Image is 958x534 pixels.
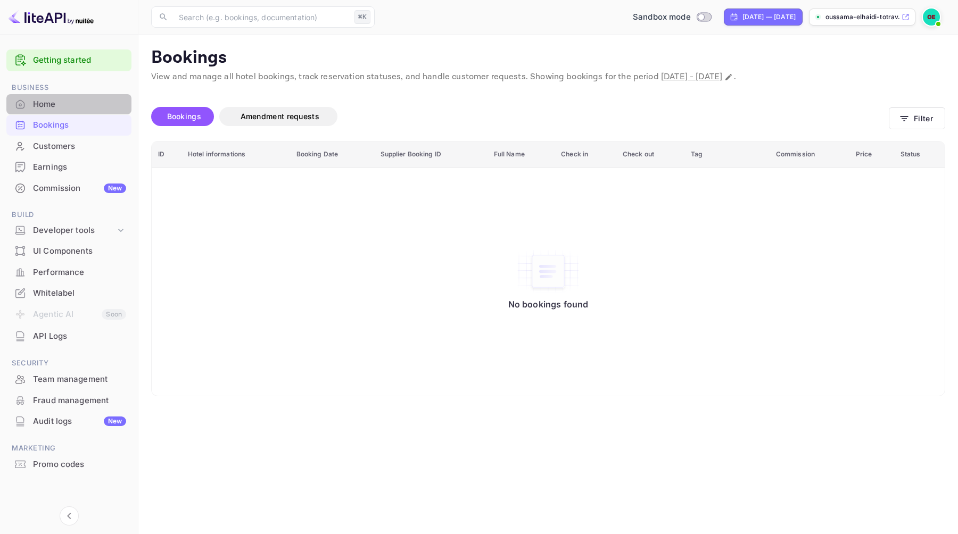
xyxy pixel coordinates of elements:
img: No bookings found [516,249,580,294]
a: CommissionNew [6,178,131,198]
div: Commission [33,182,126,195]
th: ID [152,141,181,168]
span: Amendment requests [241,112,319,121]
div: Home [33,98,126,111]
a: API Logs [6,326,131,346]
div: Fraud management [6,390,131,411]
span: Marketing [6,443,131,454]
div: UI Components [6,241,131,262]
div: Switch to Production mode [629,11,715,23]
img: oussama elhaidi [923,9,940,26]
div: Promo codes [6,454,131,475]
div: New [104,416,126,426]
div: Team management [6,369,131,390]
th: Full Name [488,141,555,168]
a: Team management [6,369,131,389]
a: Home [6,94,131,114]
a: Getting started [33,54,126,66]
th: Tag [684,141,770,168]
span: Security [6,357,131,369]
div: Bookings [6,115,131,136]
div: [DATE] — [DATE] [742,12,796,22]
button: Change date range [723,72,734,82]
div: Fraud management [33,395,126,407]
a: Fraud management [6,390,131,410]
div: account-settings tabs [151,107,889,126]
table: booking table [152,141,945,396]
div: Customers [6,136,131,157]
button: Filter [889,107,945,129]
div: Developer tools [33,224,115,237]
input: Search (e.g. bookings, documentation) [172,6,350,28]
a: Bookings [6,115,131,135]
div: API Logs [6,326,131,347]
div: ⌘K [354,10,370,24]
div: Promo codes [33,458,126,471]
div: Earnings [33,161,126,173]
th: Booking Date [290,141,374,168]
a: Performance [6,262,131,282]
span: Build [6,209,131,221]
th: Status [894,141,945,168]
img: LiteAPI logo [9,9,94,26]
div: Team management [33,373,126,386]
th: Hotel informations [181,141,290,168]
th: Check in [555,141,616,168]
a: Whitelabel [6,283,131,303]
div: Getting started [6,49,131,71]
a: Customers [6,136,131,156]
p: No bookings found [508,299,589,310]
div: UI Components [33,245,126,257]
button: Collapse navigation [60,506,79,525]
div: Performance [33,266,126,279]
div: Developer tools [6,221,131,240]
span: Business [6,82,131,94]
span: Sandbox mode [633,11,691,23]
div: API Logs [33,330,126,343]
div: Bookings [33,119,126,131]
div: Home [6,94,131,115]
th: Supplier Booking ID [374,141,488,168]
div: Whitelabel [33,287,126,299]
div: Audit logsNew [6,411,131,432]
div: New [104,183,126,193]
div: Performance [6,262,131,283]
th: Commission [770,141,849,168]
a: UI Components [6,241,131,261]
a: Audit logsNew [6,411,131,431]
p: View and manage all hotel bookings, track reservation statuses, and handle customer requests. Sho... [151,71,945,84]
th: Price [849,141,894,168]
span: Bookings [167,112,201,121]
p: Bookings [151,47,945,69]
div: Whitelabel [6,283,131,304]
div: Customers [33,140,126,153]
div: Audit logs [33,415,126,428]
th: Check out [616,141,684,168]
p: oussama-elhaidi-totrav... [825,12,899,22]
div: CommissionNew [6,178,131,199]
div: Earnings [6,157,131,178]
span: [DATE] - [DATE] [661,71,722,82]
a: Earnings [6,157,131,177]
a: Promo codes [6,454,131,474]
